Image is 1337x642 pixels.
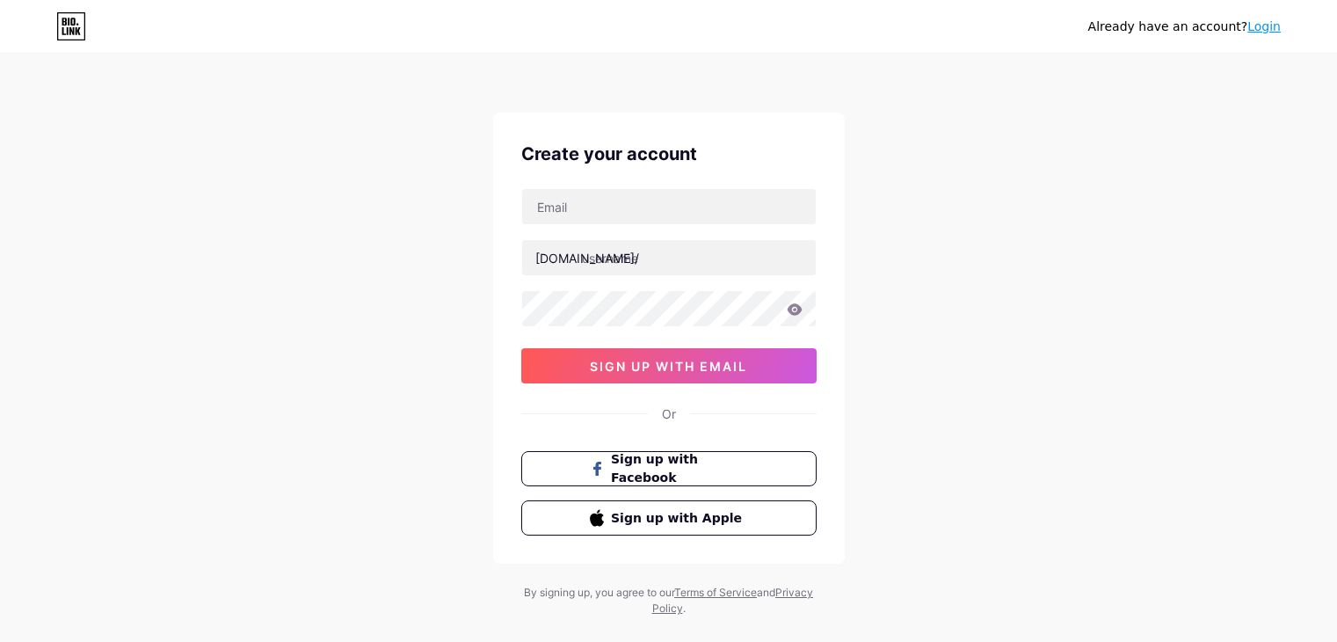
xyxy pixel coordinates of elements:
span: Sign up with Facebook [611,450,747,487]
div: Already have an account? [1088,18,1281,36]
a: Login [1247,19,1281,33]
span: Sign up with Apple [611,509,747,528]
div: By signing up, you agree to our and . [520,585,818,616]
div: [DOMAIN_NAME]/ [535,249,639,267]
button: Sign up with Facebook [521,451,817,486]
button: sign up with email [521,348,817,383]
span: sign up with email [590,359,747,374]
div: Create your account [521,141,817,167]
div: Or [662,405,676,423]
input: username [522,240,816,275]
button: Sign up with Apple [521,500,817,536]
input: Email [522,189,816,224]
a: Terms of Service [674,586,757,599]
